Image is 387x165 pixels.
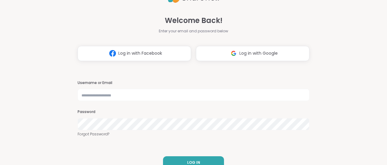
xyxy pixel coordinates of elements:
span: Enter your email and password below [159,28,228,34]
a: Forgot Password? [78,131,309,137]
span: Welcome Back! [165,15,222,26]
img: ShareWell Logomark [107,48,118,59]
img: ShareWell Logomark [228,48,239,59]
h3: Username or Email [78,80,309,86]
span: Log in with Facebook [118,50,162,57]
h3: Password [78,109,309,115]
span: Log in with Google [239,50,278,57]
button: Log in with Google [196,46,309,61]
button: Log in with Facebook [78,46,191,61]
